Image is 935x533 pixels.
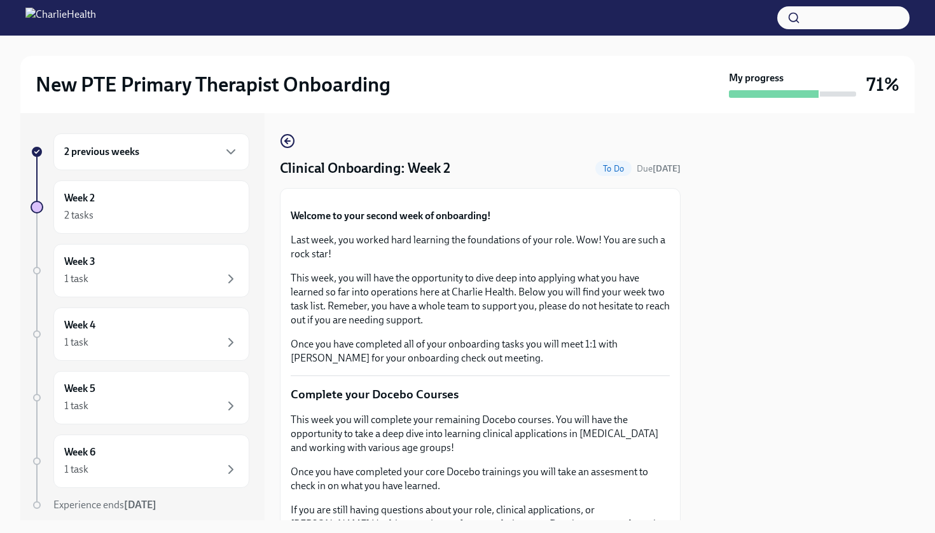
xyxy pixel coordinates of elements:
[25,8,96,28] img: CharlieHealth
[637,163,681,174] span: Due
[291,386,670,403] p: Complete your Docebo Courses
[291,233,670,261] p: Last week, you worked hard learning the foundations of your role. Wow! You are such a rock star!
[291,465,670,493] p: Once you have completed your core Docebo trainings you will take an assesment to check in on what...
[64,445,95,459] h6: Week 6
[64,272,88,286] div: 1 task
[124,499,156,511] strong: [DATE]
[653,163,681,174] strong: [DATE]
[64,335,88,349] div: 1 task
[36,72,391,97] h2: New PTE Primary Therapist Onboarding
[64,318,95,332] h6: Week 4
[31,180,249,234] a: Week 22 tasks
[291,413,670,455] p: This week you will complete your remaining Docebo courses. You will have the opportunity to take ...
[31,307,249,361] a: Week 41 task
[64,145,139,159] h6: 2 previous weeks
[53,133,249,170] div: 2 previous weeks
[64,382,95,396] h6: Week 5
[291,271,670,327] p: This week, you will have the opportunity to dive deep into applying what you have learned so far ...
[31,435,249,488] a: Week 61 task
[31,371,249,424] a: Week 51 task
[280,159,450,178] h4: Clinical Onboarding: Week 2
[291,210,491,222] strong: Welcome to your second week of onboarding!
[64,399,88,413] div: 1 task
[64,255,95,269] h6: Week 3
[729,71,784,85] strong: My progress
[637,163,681,175] span: September 6th, 2025 07:00
[595,164,632,173] span: To Do
[64,208,93,222] div: 2 tasks
[291,337,670,365] p: Once you have completed all of your onboarding tasks you will meet 1:1 with [PERSON_NAME] for you...
[64,191,95,205] h6: Week 2
[53,499,156,511] span: Experience ends
[31,244,249,297] a: Week 31 task
[64,462,88,476] div: 1 task
[866,73,899,96] h3: 71%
